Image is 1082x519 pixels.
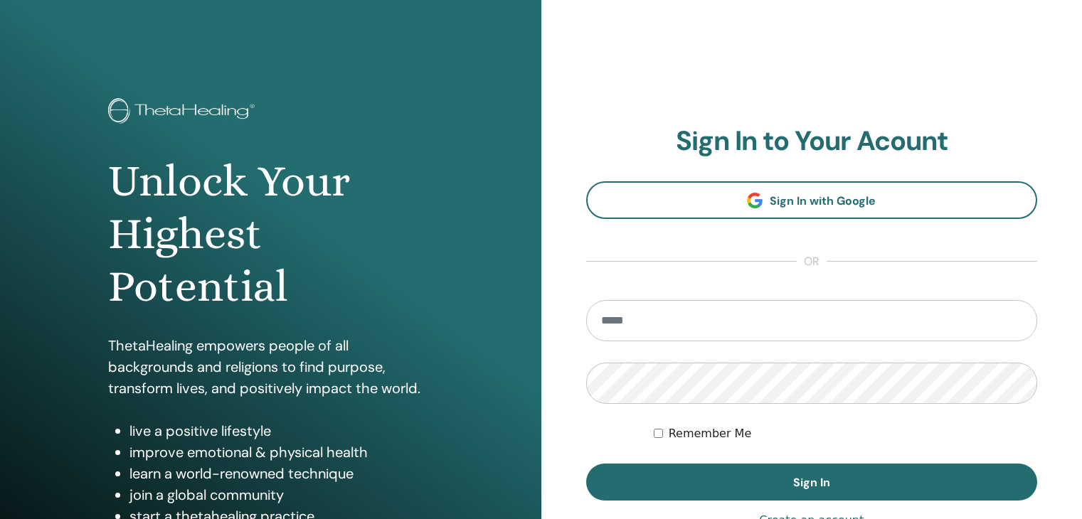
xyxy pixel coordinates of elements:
[129,420,433,442] li: live a positive lifestyle
[108,335,433,399] p: ThetaHealing empowers people of all backgrounds and religions to find purpose, transform lives, a...
[586,125,1038,158] h2: Sign In to Your Acount
[770,193,876,208] span: Sign In with Google
[654,425,1037,442] div: Keep me authenticated indefinitely or until I manually logout
[586,464,1038,501] button: Sign In
[129,463,433,484] li: learn a world-renowned technique
[669,425,752,442] label: Remember Me
[793,475,830,490] span: Sign In
[108,155,433,314] h1: Unlock Your Highest Potential
[129,442,433,463] li: improve emotional & physical health
[586,181,1038,219] a: Sign In with Google
[797,253,827,270] span: or
[129,484,433,505] li: join a global community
